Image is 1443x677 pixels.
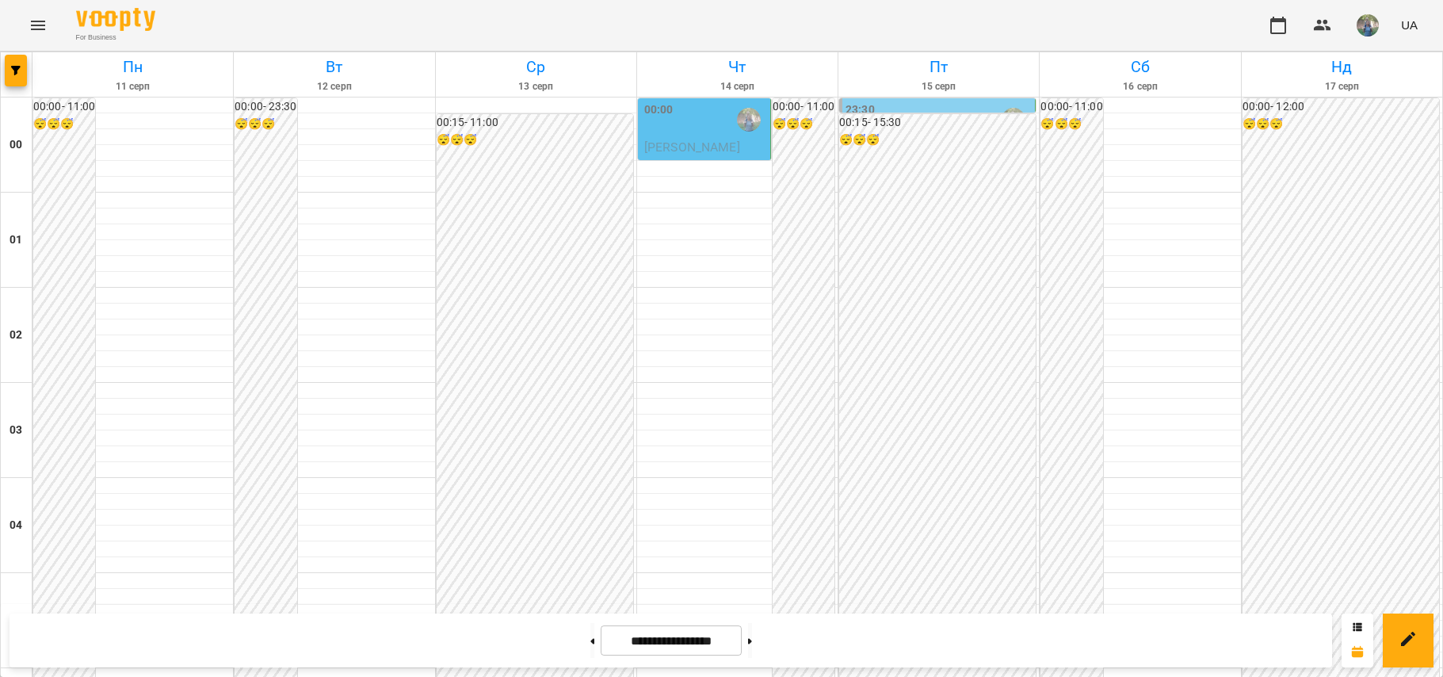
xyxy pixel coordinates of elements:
h6: 😴😴😴 [1243,116,1439,133]
p: індивід МА 45 хв [644,157,767,176]
h6: 😴😴😴 [235,116,296,133]
button: Menu [19,6,57,44]
h6: 00:15 - 11:00 [437,114,633,132]
h6: Чт [639,55,835,79]
h6: Ср [438,55,634,79]
img: Оладько Марія [737,108,761,132]
button: UA [1395,10,1424,40]
h6: 😴😴😴 [839,132,1036,149]
h6: 16 серп [1042,79,1238,94]
h6: 01 [10,231,22,249]
h6: 11 серп [35,79,231,94]
h6: Нд [1244,55,1440,79]
h6: 03 [10,422,22,439]
img: Voopty Logo [76,8,155,31]
h6: 😴😴😴 [33,116,95,133]
label: 00:00 [644,101,674,119]
img: de1e453bb906a7b44fa35c1e57b3518e.jpg [1357,14,1379,36]
h6: 12 серп [236,79,432,94]
h6: 00:00 - 11:00 [773,98,834,116]
h6: 14 серп [639,79,835,94]
h6: Пт [841,55,1036,79]
span: UA [1401,17,1418,33]
h6: 17 серп [1244,79,1440,94]
h6: 😴😴😴 [1040,116,1102,133]
span: For Business [76,33,155,43]
h6: 15 серп [841,79,1036,94]
h6: Сб [1042,55,1238,79]
h6: Пн [35,55,231,79]
h6: 13 серп [438,79,634,94]
h6: 00:00 - 11:00 [33,98,95,116]
img: Оладько Марія [1002,108,1025,132]
h6: 02 [10,327,22,344]
h6: Вт [236,55,432,79]
h6: 😴😴😴 [437,132,633,149]
h6: 00 [10,136,22,154]
h6: 00:00 - 23:30 [235,98,296,116]
span: [PERSON_NAME] [644,140,740,155]
h6: 😴😴😴 [773,116,834,133]
label: 23:30 [846,101,875,119]
h6: 04 [10,517,22,534]
h6: 00:15 - 15:30 [839,114,1036,132]
h6: 00:00 - 11:00 [1040,98,1102,116]
h6: 00:00 - 12:00 [1243,98,1439,116]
